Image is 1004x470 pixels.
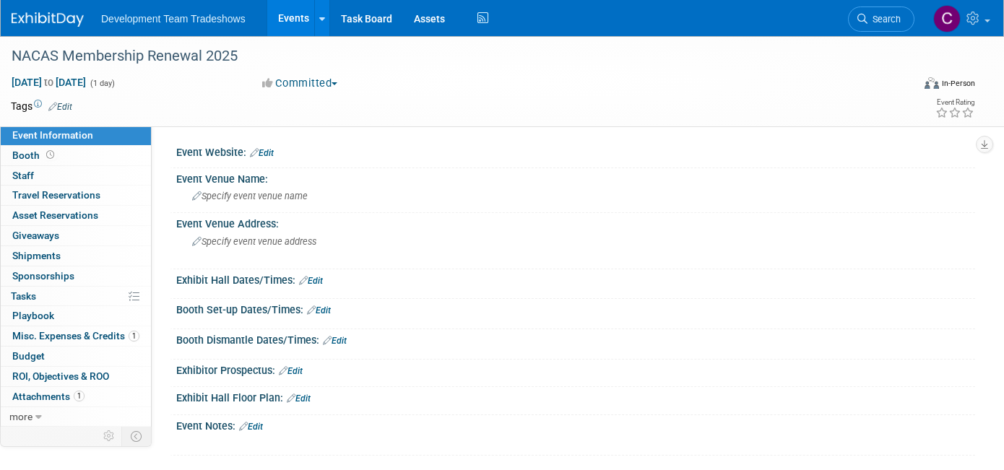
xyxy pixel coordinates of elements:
[287,393,311,404] a: Edit
[176,213,975,231] div: Event Venue Address:
[122,427,152,445] td: Toggle Event Tabs
[7,43,893,69] div: NACAS Membership Renewal 2025
[176,360,975,378] div: Exhibitor Prospectus:
[176,299,975,318] div: Booth Set-up Dates/Times:
[176,142,975,160] div: Event Website:
[12,230,59,241] span: Giveaways
[1,166,151,186] a: Staff
[176,269,975,288] div: Exhibit Hall Dates/Times:
[1,126,151,145] a: Event Information
[12,149,57,161] span: Booth
[933,5,961,32] img: Courtney Perkins
[1,206,151,225] a: Asset Reservations
[43,149,57,160] span: Booth not reserved yet
[1,186,151,205] a: Travel Reservations
[848,6,914,32] a: Search
[12,209,98,221] span: Asset Reservations
[867,14,901,25] span: Search
[12,270,74,282] span: Sponsorships
[1,407,151,427] a: more
[11,99,72,113] td: Tags
[1,146,151,165] a: Booth
[1,246,151,266] a: Shipments
[1,287,151,306] a: Tasks
[1,266,151,286] a: Sponsorships
[12,330,139,341] span: Misc. Expenses & Credits
[12,12,84,27] img: ExhibitDay
[42,77,56,88] span: to
[833,75,976,97] div: Event Format
[12,189,100,201] span: Travel Reservations
[97,427,122,445] td: Personalize Event Tab Strip
[299,276,323,286] a: Edit
[12,310,54,321] span: Playbook
[192,236,316,247] span: Specify event venue address
[1,367,151,386] a: ROI, Objectives & ROO
[101,13,246,25] span: Development Team Tradeshows
[12,391,85,402] span: Attachments
[89,79,115,88] span: (1 day)
[12,250,61,261] span: Shipments
[176,329,975,348] div: Booth Dismantle Dates/Times:
[176,387,975,406] div: Exhibit Hall Floor Plan:
[941,78,975,89] div: In-Person
[1,387,151,406] a: Attachments1
[129,331,139,341] span: 1
[257,76,343,91] button: Committed
[250,148,274,158] a: Edit
[1,226,151,245] a: Giveaways
[48,102,72,112] a: Edit
[176,415,975,434] div: Event Notes:
[323,336,347,346] a: Edit
[279,366,303,376] a: Edit
[925,77,939,89] img: Format-Inperson.png
[307,305,331,315] a: Edit
[12,170,34,181] span: Staff
[192,191,308,201] span: Specify event venue name
[11,290,36,302] span: Tasks
[935,99,974,106] div: Event Rating
[239,422,263,432] a: Edit
[1,347,151,366] a: Budget
[12,350,45,362] span: Budget
[9,411,33,422] span: more
[12,129,93,141] span: Event Information
[1,306,151,326] a: Playbook
[74,391,85,401] span: 1
[12,370,109,382] span: ROI, Objectives & ROO
[1,326,151,346] a: Misc. Expenses & Credits1
[11,76,87,89] span: [DATE] [DATE]
[176,168,975,186] div: Event Venue Name:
